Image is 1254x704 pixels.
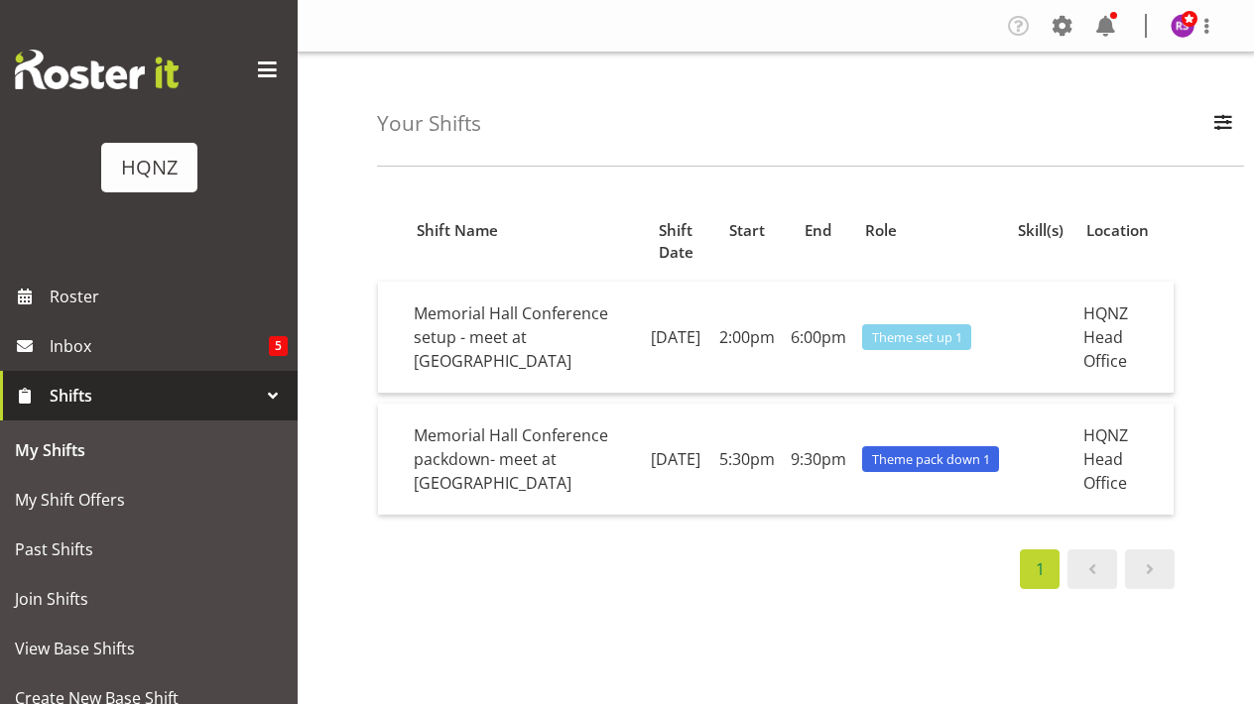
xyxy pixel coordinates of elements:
td: HQNZ Head Office [1075,404,1174,515]
span: Inbox [50,331,269,361]
span: Theme pack down 1 [872,450,990,469]
a: My Shift Offers [5,475,293,525]
img: Rosterit website logo [15,50,179,89]
span: Join Shifts [15,584,283,614]
span: Roster [50,282,288,311]
td: 5:30pm [711,404,783,515]
a: My Shifts [5,425,293,475]
h4: Your Shifts [377,112,481,135]
td: 6:00pm [783,282,854,394]
span: 5 [269,336,288,356]
a: View Base Shifts [5,624,293,673]
div: HQNZ [121,153,178,182]
a: Past Shifts [5,525,293,574]
span: View Base Shifts [15,634,283,663]
span: Location [1086,219,1149,242]
span: Past Shifts [15,534,283,564]
span: End [805,219,831,242]
span: My Shifts [15,435,283,465]
span: Skill(s) [1018,219,1064,242]
span: Role [865,219,897,242]
span: Shift Name [417,219,498,242]
span: Shift Date [652,219,699,265]
td: 2:00pm [711,282,783,394]
td: HQNZ Head Office [1075,282,1174,394]
img: rebecca-shaw5948.jpg [1171,14,1194,38]
td: Memorial Hall Conference setup - meet at [GEOGRAPHIC_DATA] [406,282,641,394]
span: Theme set up 1 [872,328,962,347]
td: [DATE] [641,282,711,394]
span: My Shift Offers [15,485,283,515]
a: Join Shifts [5,574,293,624]
td: Memorial Hall Conference packdown- meet at [GEOGRAPHIC_DATA] [406,404,641,515]
button: Filter Employees [1202,102,1244,146]
span: Shifts [50,381,258,411]
span: Start [729,219,765,242]
td: [DATE] [641,404,711,515]
td: 9:30pm [783,404,854,515]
